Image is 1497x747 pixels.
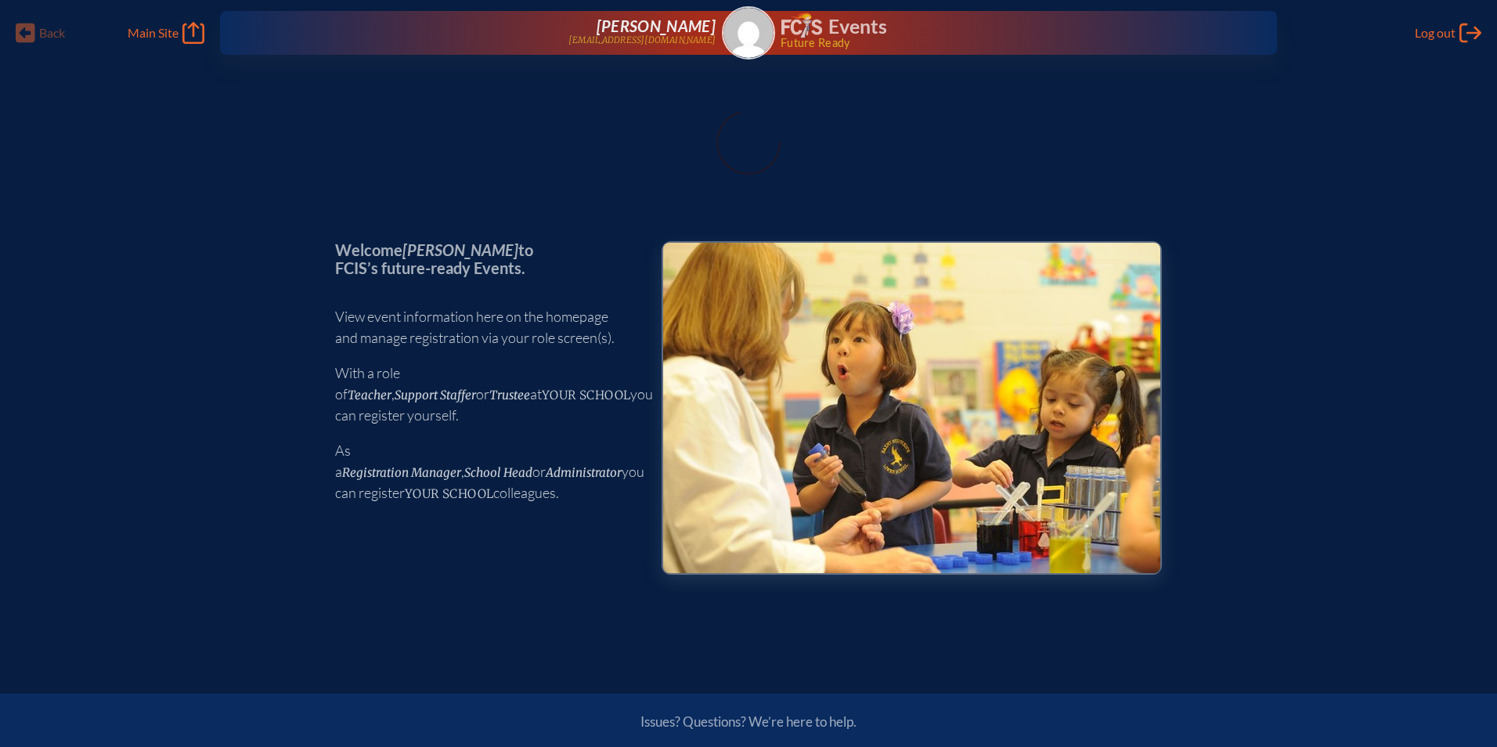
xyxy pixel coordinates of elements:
[402,240,518,259] span: [PERSON_NAME]
[128,22,204,44] a: Main Site
[335,241,637,276] p: Welcome to FCIS’s future-ready Events.
[473,713,1024,730] p: Issues? Questions? We’re here to help.
[335,306,637,348] p: View event information here on the homepage and manage registration via your role screen(s).
[723,8,774,58] img: Gravatar
[546,465,622,480] span: Administrator
[348,388,391,402] span: Teacher
[128,25,179,41] span: Main Site
[270,17,716,49] a: [PERSON_NAME][EMAIL_ADDRESS][DOMAIN_NAME]
[568,35,716,45] p: [EMAIL_ADDRESS][DOMAIN_NAME]
[405,486,493,501] span: your school
[1415,25,1456,41] span: Log out
[781,38,1227,49] span: Future Ready
[335,363,637,426] p: With a role of , or at you can register yourself.
[395,388,476,402] span: Support Staffer
[597,16,716,35] span: [PERSON_NAME]
[663,243,1160,573] img: Events
[342,465,461,480] span: Registration Manager
[335,440,637,503] p: As a , or you can register colleagues.
[542,388,630,402] span: your school
[722,6,775,60] a: Gravatar
[464,465,532,480] span: School Head
[489,388,530,402] span: Trustee
[781,13,1227,49] div: FCIS Events — Future ready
